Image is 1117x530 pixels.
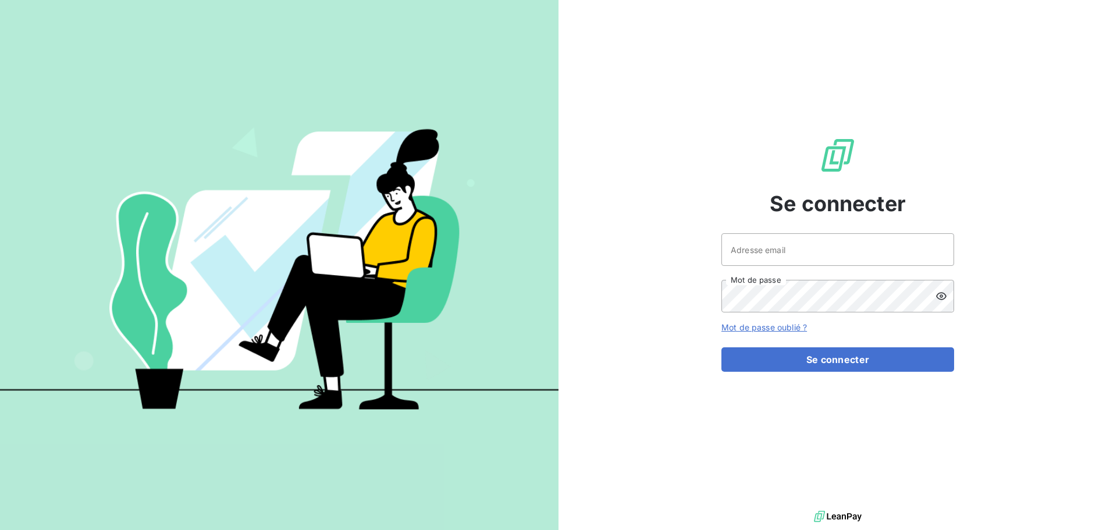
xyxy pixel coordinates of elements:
input: placeholder [721,233,954,266]
a: Mot de passe oublié ? [721,322,807,332]
img: Logo LeanPay [819,137,856,174]
img: logo [814,508,862,525]
span: Se connecter [770,188,906,219]
button: Se connecter [721,347,954,372]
